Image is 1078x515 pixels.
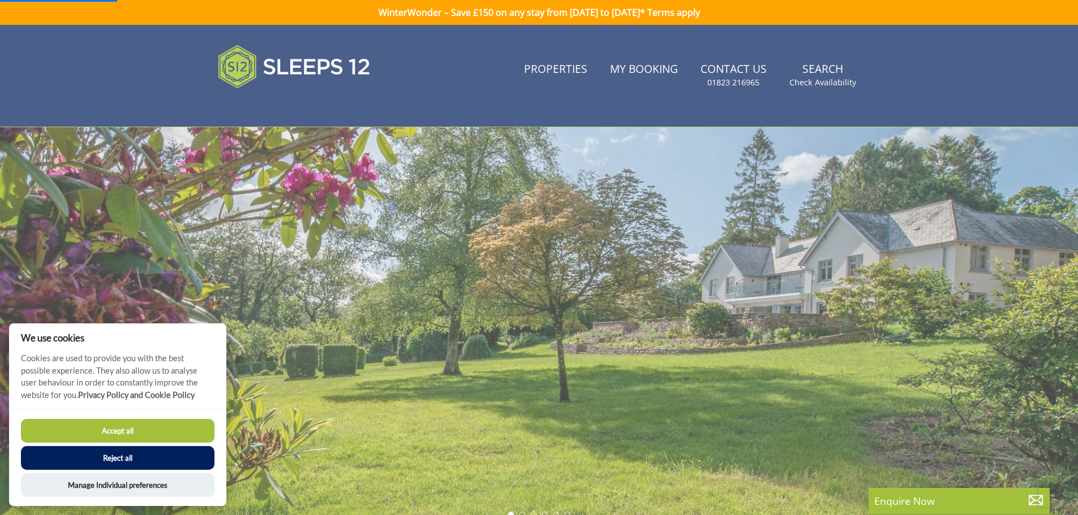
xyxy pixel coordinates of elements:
button: Accept all [21,419,214,443]
button: Reject all [21,446,214,470]
p: Cookies are used to provide you with the best possible experience. They also allow us to analyse ... [9,352,226,409]
a: SearchCheck Availability [785,57,861,94]
img: Sleeps 12 [218,38,371,95]
p: Enquire Now [874,494,1044,508]
h2: We use cookies [9,332,226,343]
a: Properties [519,57,592,83]
small: Check Availability [789,77,856,88]
a: My Booking [605,57,682,83]
iframe: Customer reviews powered by Trustpilot [212,102,331,111]
button: Manage Individual preferences [21,473,214,497]
a: Privacy Policy and Cookie Policy [78,390,195,400]
small: 01823 216965 [707,77,759,88]
a: Contact Us01823 216965 [696,57,771,94]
